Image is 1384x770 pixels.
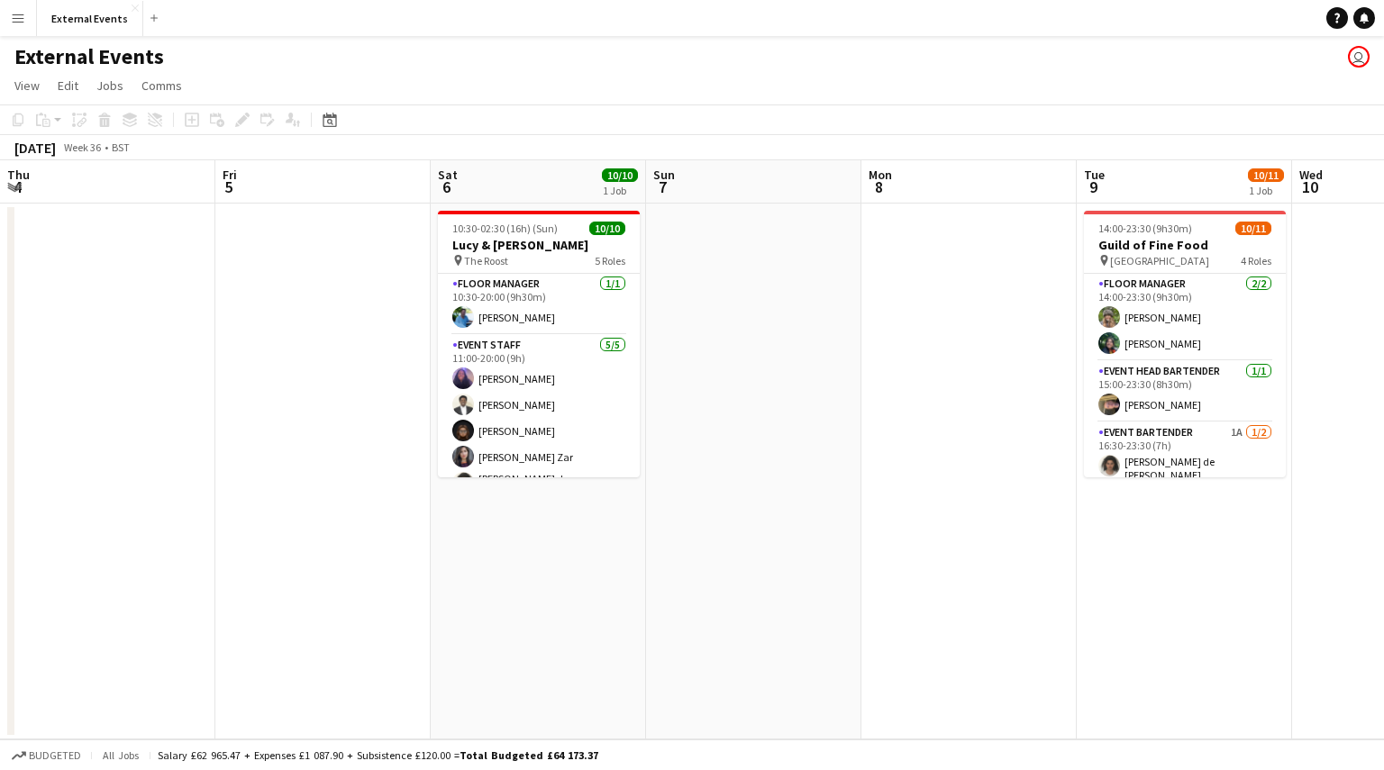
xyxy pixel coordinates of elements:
span: Mon [869,167,892,183]
span: Budgeted [29,749,81,762]
app-job-card: 10:30-02:30 (16h) (Sun)10/10Lucy & [PERSON_NAME] The Roost5 RolesFloor manager1/110:30-20:00 (9h3... [438,211,640,477]
span: 10/10 [602,168,638,182]
button: External Events [37,1,143,36]
a: Comms [134,74,189,97]
span: 7 [651,177,675,197]
app-user-avatar: Events by Camberwell Arms [1348,46,1370,68]
a: Jobs [89,74,131,97]
span: Total Budgeted £64 173.37 [460,748,598,762]
span: Week 36 [59,140,105,154]
span: 5 Roles [595,254,625,267]
span: Tue [1084,167,1105,183]
span: 8 [866,177,892,197]
span: 10/11 [1235,222,1271,235]
app-job-card: 14:00-23:30 (9h30m)10/11Guild of Fine Food [GEOGRAPHIC_DATA]4 RolesFloor manager2/214:00-23:30 (9... [1084,211,1286,477]
span: Thu [7,167,30,183]
div: 1 Job [603,184,637,197]
app-card-role: Event bartender1A1/216:30-23:30 (7h)[PERSON_NAME] de [PERSON_NAME] [1084,422,1286,515]
span: Edit [58,77,78,94]
app-card-role: Event head Bartender1/115:00-23:30 (8h30m)[PERSON_NAME] [1084,361,1286,422]
app-card-role: Floor manager1/110:30-20:00 (9h30m)[PERSON_NAME] [438,274,640,335]
span: Jobs [96,77,123,94]
span: 10/11 [1248,168,1284,182]
span: The Roost [464,254,508,267]
app-card-role: Floor manager2/214:00-23:30 (9h30m)[PERSON_NAME][PERSON_NAME] [1084,274,1286,361]
span: 10:30-02:30 (16h) (Sun) [452,222,558,235]
span: 14:00-23:30 (9h30m) [1098,222,1192,235]
span: [GEOGRAPHIC_DATA] [1110,254,1209,267]
span: 6 [435,177,458,197]
h3: Guild of Fine Food [1084,237,1286,253]
span: Comms [141,77,182,94]
span: View [14,77,40,94]
span: 4 Roles [1241,254,1271,267]
div: BST [112,140,130,154]
h3: Lucy & [PERSON_NAME] [438,237,640,253]
span: Wed [1299,167,1323,183]
a: Edit [50,74,86,97]
div: Salary £62 965.47 + Expenses £1 087.90 + Subsistence £120.00 = [158,748,598,762]
span: 4 [5,177,30,197]
span: 10/10 [589,222,625,235]
span: Fri [223,167,237,183]
span: All jobs [99,748,142,762]
div: 1 Job [1249,184,1283,197]
span: Sun [653,167,675,183]
h1: External Events [14,43,164,70]
div: [DATE] [14,139,56,157]
a: View [7,74,47,97]
button: Budgeted [9,746,84,765]
span: Sat [438,167,458,183]
span: 9 [1081,177,1105,197]
app-card-role: Event staff5/511:00-20:00 (9h)[PERSON_NAME][PERSON_NAME][PERSON_NAME][PERSON_NAME] Zar[PERSON_NAM... [438,335,640,506]
span: 10 [1297,177,1323,197]
span: 5 [220,177,237,197]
